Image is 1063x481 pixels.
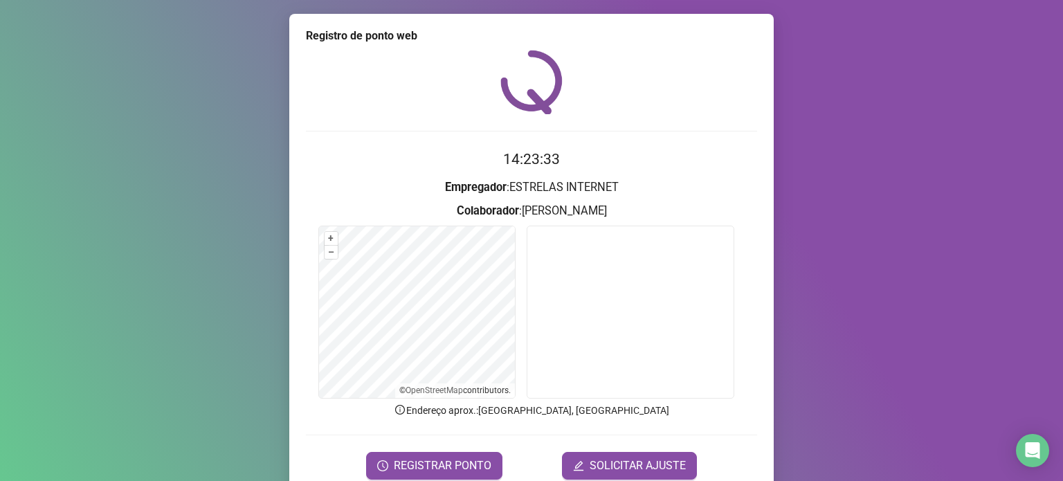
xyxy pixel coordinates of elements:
time: 14:23:33 [503,151,560,167]
span: REGISTRAR PONTO [394,457,491,474]
h3: : [PERSON_NAME] [306,202,757,220]
button: REGISTRAR PONTO [366,452,502,480]
strong: Colaborador [457,204,519,217]
button: – [325,246,338,259]
strong: Empregador [445,181,507,194]
span: edit [573,460,584,471]
li: © contributors. [399,385,511,395]
h3: : ESTRELAS INTERNET [306,179,757,197]
p: Endereço aprox. : [GEOGRAPHIC_DATA], [GEOGRAPHIC_DATA] [306,403,757,418]
a: OpenStreetMap [406,385,463,395]
span: SOLICITAR AJUSTE [590,457,686,474]
button: editSOLICITAR AJUSTE [562,452,697,480]
button: + [325,232,338,245]
div: Open Intercom Messenger [1016,434,1049,467]
div: Registro de ponto web [306,28,757,44]
span: info-circle [394,403,406,416]
span: clock-circle [377,460,388,471]
img: QRPoint [500,50,563,114]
